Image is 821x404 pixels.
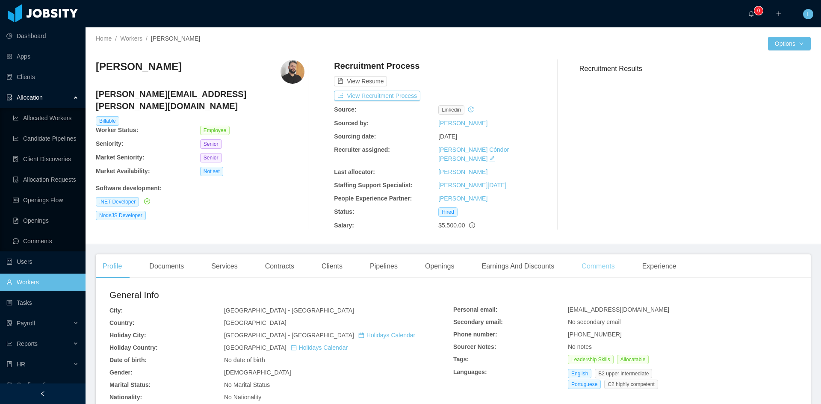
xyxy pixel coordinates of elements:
[96,154,145,161] b: Market Seniority:
[6,253,79,270] a: icon: robotUsers
[17,320,35,327] span: Payroll
[453,306,498,313] b: Personal email:
[334,92,420,99] a: icon: exportView Recruitment Process
[109,369,133,376] b: Gender:
[13,150,79,168] a: icon: file-searchClient Discoveries
[142,198,150,205] a: icon: check-circle
[469,222,475,228] span: info-circle
[96,168,150,174] b: Market Availability:
[200,126,230,135] span: Employee
[200,153,222,162] span: Senior
[109,394,142,401] b: Nationality:
[96,60,182,74] h3: [PERSON_NAME]
[258,254,301,278] div: Contracts
[363,254,405,278] div: Pipelines
[109,381,151,388] b: Marital Status:
[6,361,12,367] i: icon: book
[109,307,123,314] b: City:
[96,116,119,126] span: Billable
[453,331,497,338] b: Phone number:
[96,140,124,147] b: Seniority:
[768,37,811,50] button: Optionsicon: down
[224,344,348,351] span: [GEOGRAPHIC_DATA]
[595,369,652,378] span: B2 upper intermediate
[224,307,354,314] span: [GEOGRAPHIC_DATA] - [GEOGRAPHIC_DATA]
[748,11,754,17] i: icon: bell
[144,198,150,204] i: icon: check-circle
[200,139,222,149] span: Senior
[334,133,376,140] b: Sourcing date:
[281,60,304,84] img: 600dccff-0a1d-4a74-a9cb-2e4e2dbfb66b_68a73144253ed-400w.png
[13,192,79,209] a: icon: idcardOpenings Flow
[6,274,79,291] a: icon: userWorkers
[109,357,147,363] b: Date of birth:
[96,185,162,192] b: Software development :
[438,133,457,140] span: [DATE]
[6,341,12,347] i: icon: line-chart
[334,168,375,175] b: Last allocator:
[438,120,487,127] a: [PERSON_NAME]
[568,343,592,350] span: No notes
[142,254,191,278] div: Documents
[6,68,79,86] a: icon: auditClients
[224,381,270,388] span: No Marital Status
[568,306,669,313] span: [EMAIL_ADDRESS][DOMAIN_NAME]
[617,355,649,364] span: Allocatable
[568,380,601,389] span: Portuguese
[438,105,464,115] span: linkedin
[604,380,658,389] span: C2 highly competent
[224,394,261,401] span: No Nationality
[438,146,509,162] a: [PERSON_NAME] Cóndor [PERSON_NAME]
[96,35,112,42] a: Home
[334,106,356,113] b: Source:
[575,254,621,278] div: Comments
[754,6,763,15] sup: 0
[418,254,461,278] div: Openings
[109,319,134,326] b: Country:
[453,343,496,350] b: Sourcer Notes:
[224,332,415,339] span: [GEOGRAPHIC_DATA] - [GEOGRAPHIC_DATA]
[635,254,683,278] div: Experience
[453,369,487,375] b: Languages:
[334,120,369,127] b: Sourced by:
[438,195,487,202] a: [PERSON_NAME]
[17,381,52,388] span: Configuration
[579,63,811,74] h3: Recruitment Results
[109,344,158,351] b: Holiday Country:
[468,106,474,112] i: icon: history
[6,27,79,44] a: icon: pie-chartDashboard
[334,78,387,85] a: icon: file-textView Resume
[776,11,782,17] i: icon: plus
[334,91,420,101] button: icon: exportView Recruitment Process
[13,109,79,127] a: icon: line-chartAllocated Workers
[109,288,453,302] h2: General Info
[806,9,810,19] span: L
[453,318,503,325] b: Secondary email:
[96,211,146,220] span: NodeJS Developer
[334,146,390,153] b: Recruiter assigned:
[17,340,38,347] span: Reports
[291,345,297,351] i: icon: calendar
[475,254,561,278] div: Earnings And Discounts
[13,130,79,147] a: icon: line-chartCandidate Pipelines
[115,35,117,42] span: /
[17,361,25,368] span: HR
[438,182,506,189] a: [PERSON_NAME][DATE]
[568,331,622,338] span: [PHONE_NUMBER]
[224,369,291,376] span: [DEMOGRAPHIC_DATA]
[315,254,349,278] div: Clients
[17,94,43,101] span: Allocation
[6,320,12,326] i: icon: file-protect
[13,171,79,188] a: icon: file-doneAllocation Requests
[453,356,469,363] b: Tags:
[438,222,465,229] span: $5,500.00
[96,197,139,206] span: .NET Developer
[204,254,244,278] div: Services
[568,355,614,364] span: Leadership Skills
[334,222,354,229] b: Salary:
[6,382,12,388] i: icon: setting
[109,332,146,339] b: Holiday City:
[13,233,79,250] a: icon: messageComments
[334,76,387,86] button: icon: file-textView Resume
[334,195,412,202] b: People Experience Partner:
